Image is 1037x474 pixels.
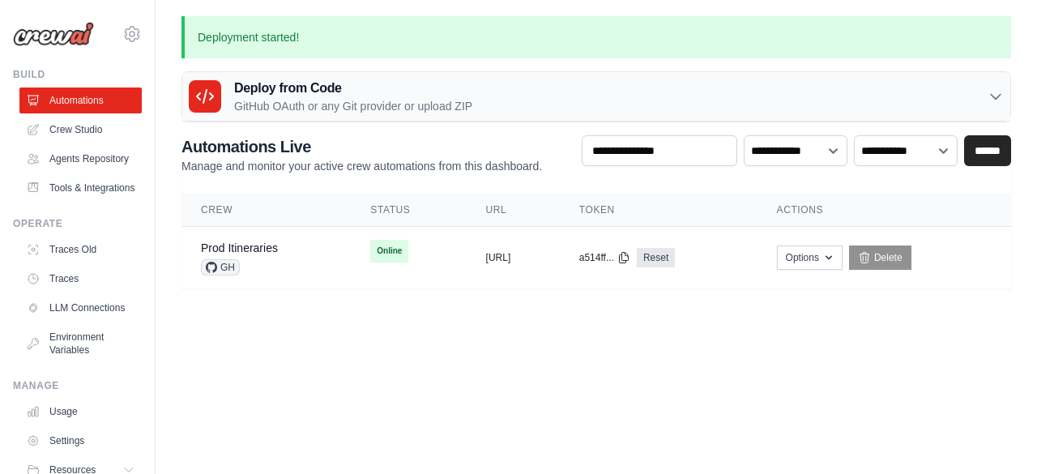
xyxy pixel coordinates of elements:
[19,117,142,143] a: Crew Studio
[181,158,542,174] p: Manage and monitor your active crew automations from this dashboard.
[370,240,408,263] span: Online
[560,194,757,227] th: Token
[181,16,1011,58] p: Deployment started!
[351,194,466,227] th: Status
[13,68,142,81] div: Build
[19,237,142,263] a: Traces Old
[19,295,142,321] a: LLM Connections
[849,246,911,270] a: Delete
[19,146,142,172] a: Agents Repository
[19,88,142,113] a: Automations
[19,266,142,292] a: Traces
[19,175,142,201] a: Tools & Integrations
[13,217,142,230] div: Operate
[757,194,1011,227] th: Actions
[181,194,351,227] th: Crew
[467,194,560,227] th: URL
[19,324,142,363] a: Environment Variables
[234,79,472,98] h3: Deploy from Code
[777,246,843,270] button: Options
[234,98,472,114] p: GitHub OAuth or any Git provider or upload ZIP
[19,399,142,425] a: Usage
[637,248,675,267] a: Reset
[579,251,630,264] button: a514ff...
[181,135,542,158] h2: Automations Live
[13,379,142,392] div: Manage
[201,259,240,275] span: GH
[13,22,94,46] img: Logo
[19,428,142,454] a: Settings
[201,241,278,254] a: Prod Itineraries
